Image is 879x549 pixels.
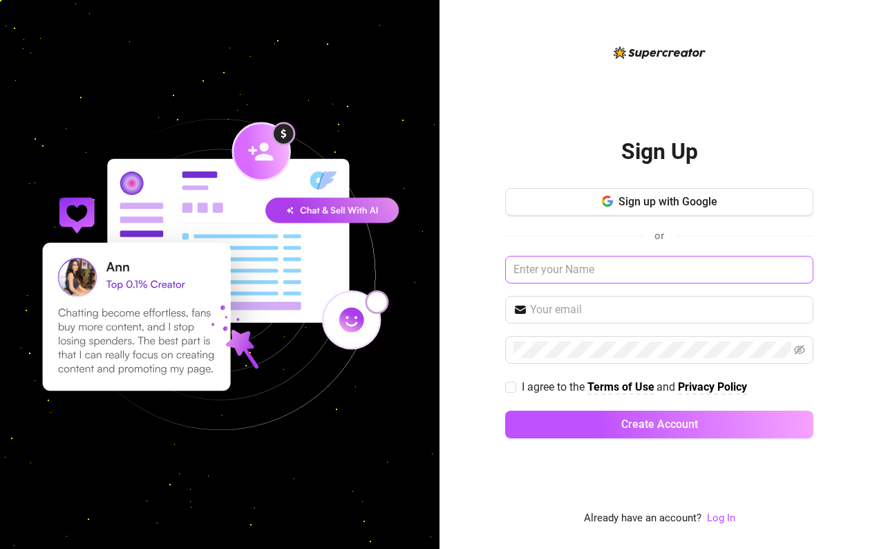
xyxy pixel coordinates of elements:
button: Create Account [505,411,813,438]
a: Privacy Policy [678,380,747,395]
span: eye-invisible [794,344,805,355]
a: Log In [707,510,735,527]
button: Sign up with Google [505,188,813,216]
span: Sign up with Google [618,195,717,208]
a: Log In [707,512,735,524]
span: Create Account [621,418,698,431]
strong: Privacy Policy [678,380,747,393]
a: Terms of Use [587,380,654,395]
input: Your email [530,301,805,318]
strong: Terms of Use [587,380,654,393]
span: I agree to the [522,380,587,393]
span: or [654,230,664,242]
span: and [656,380,678,393]
h2: Sign Up [621,138,698,166]
input: Enter your Name [505,256,813,283]
img: logo-BBDzfeDw.svg [614,46,706,59]
span: Already have an account? [584,510,701,527]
